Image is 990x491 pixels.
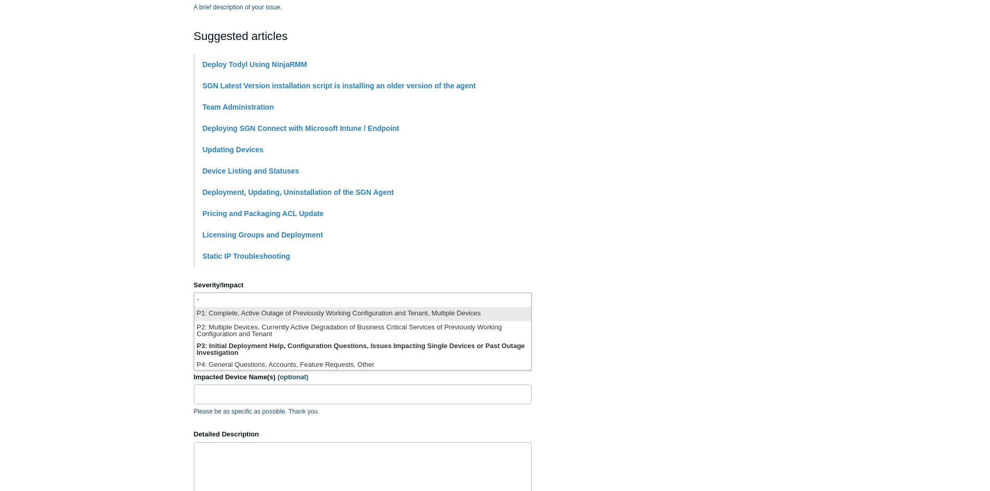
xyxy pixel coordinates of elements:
[203,252,291,260] a: Static IP Troubleshooting
[278,373,308,381] span: (optional)
[194,28,532,45] h2: Suggested articles
[203,82,476,90] a: SGN Latest Version installation script is installing an older version of the agent
[194,321,531,340] li: P2: Multiple Devices, Currently Active Degradation of Business Critical Services of Previously Wo...
[203,124,400,132] a: Deploying SGN Connect with Microsoft Intune / Endpoint
[194,340,531,359] li: P3: Initial Deployment Help, Configuration Questions, Issues Impacting Single Devices or Past Out...
[203,167,299,175] a: Device Listing and Statuses
[194,293,531,307] li: -
[194,359,531,373] li: P4: General Questions, Accounts, Feature Requests, Other
[203,188,394,196] a: Deployment, Updating, Uninstallation of the SGN Agent
[203,145,263,154] a: Updating Devices
[194,372,532,382] label: Impacted Device Name(s)
[194,429,532,440] label: Detailed Description
[203,209,324,218] a: Pricing and Packaging ACL Update
[203,103,274,111] a: Team Administration
[203,60,307,69] a: Deploy Todyl Using NinjaRMM
[194,280,532,290] label: Severity/Impact
[194,407,532,416] p: Please be as specific as possible. Thank you.
[194,3,532,12] p: A brief description of your issue.
[194,307,531,321] li: P1: Complete, Active Outage of Previously Working Configuration and Tenant, Multiple Devices
[203,231,323,239] a: Licensing Groups and Deployment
